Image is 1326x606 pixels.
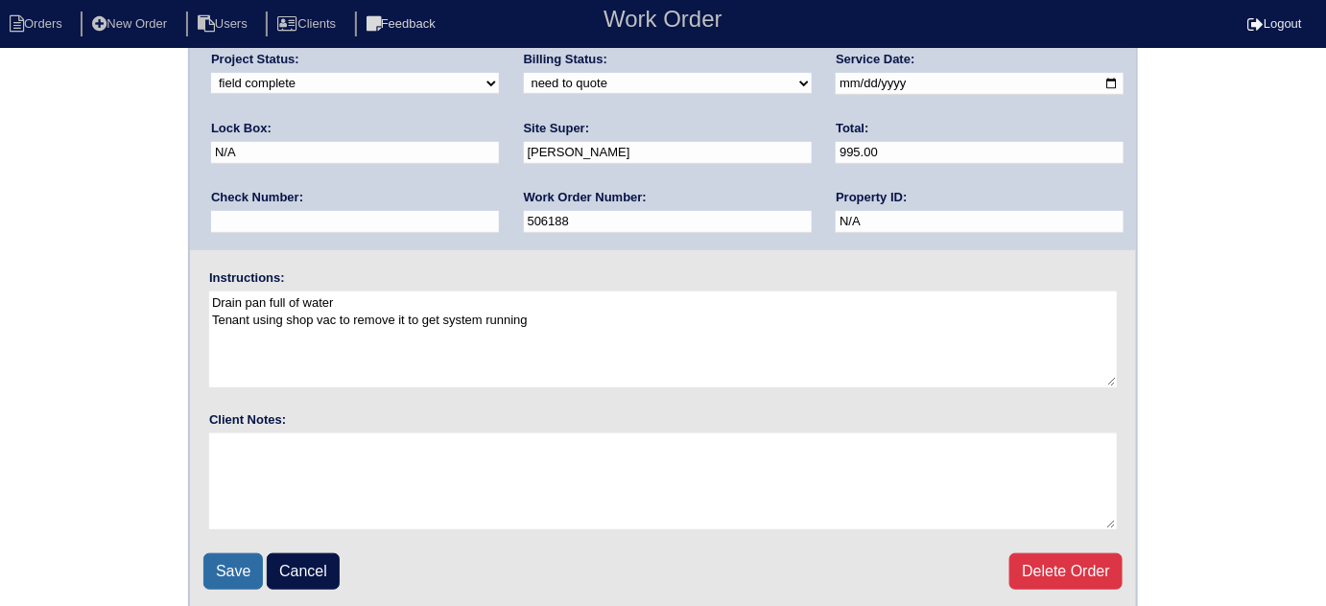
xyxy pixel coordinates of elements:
li: Users [186,12,263,37]
input: Save [203,553,263,590]
li: New Order [81,12,182,37]
label: Project Status: [211,51,299,68]
label: Instructions: [209,269,285,287]
a: Logout [1247,16,1302,31]
textarea: Drain pan full of water Tenant using shop vac to remove it to get system running [209,291,1117,387]
a: Users [186,16,263,31]
label: Client Notes: [209,411,286,429]
label: Lock Box: [211,120,272,137]
label: Service Date: [836,51,914,68]
label: Total: [836,120,868,137]
a: Clients [266,16,351,31]
label: Work Order Number: [524,189,647,206]
a: New Order [81,16,182,31]
li: Feedback [355,12,451,37]
a: Delete Order [1009,553,1123,590]
label: Site Super: [524,120,590,137]
li: Clients [266,12,351,37]
a: Cancel [267,553,340,590]
label: Billing Status: [524,51,607,68]
label: Check Number: [211,189,303,206]
label: Property ID: [836,189,907,206]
